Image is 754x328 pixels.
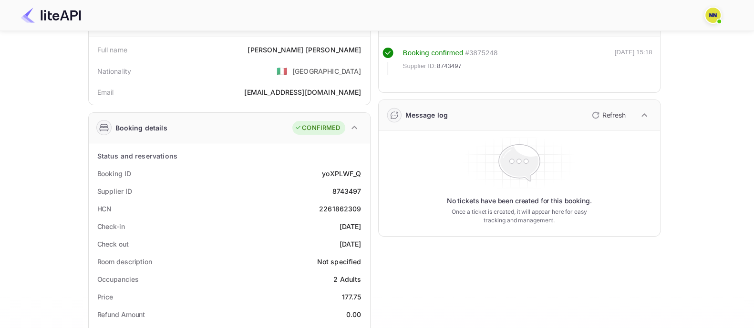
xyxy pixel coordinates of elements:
span: 8743497 [437,61,462,71]
img: LiteAPI Logo [21,8,81,23]
div: Room description [97,257,152,267]
div: Message log [405,110,448,120]
div: 177.75 [342,292,362,302]
div: Price [97,292,114,302]
div: Supplier ID [97,186,132,196]
div: 2261862309 [319,204,362,214]
div: Booking confirmed [403,48,464,59]
div: Check-in [97,221,125,231]
div: Nationality [97,66,132,76]
div: 2 Adults [333,274,361,284]
div: yoXPLWF_Q [322,169,361,179]
div: Check out [97,239,129,249]
div: HCN [97,204,112,214]
button: Refresh [586,108,630,123]
div: Not specified [317,257,362,267]
div: Status and reservations [97,151,177,161]
div: # 3875248 [465,48,497,59]
span: Supplier ID: [403,61,436,71]
div: Booking details [115,123,167,133]
div: Occupancies [97,274,139,284]
div: Booking ID [97,169,131,179]
div: Full name [97,45,127,55]
div: [DATE] [340,239,362,249]
div: [DATE] 15:18 [615,48,652,75]
div: [GEOGRAPHIC_DATA] [292,66,362,76]
div: [DATE] [340,221,362,231]
div: [EMAIL_ADDRESS][DOMAIN_NAME] [244,87,361,97]
p: Refresh [602,110,626,120]
img: N/A N/A [705,8,721,23]
div: [PERSON_NAME] [PERSON_NAME] [248,45,361,55]
span: United States [277,62,288,80]
div: Email [97,87,114,97]
p: Once a ticket is created, it will appear here for easy tracking and management. [444,208,595,225]
div: 8743497 [332,186,361,196]
div: 0.00 [346,309,362,319]
div: Refund Amount [97,309,145,319]
p: No tickets have been created for this booking. [447,196,592,206]
div: CONFIRMED [295,123,340,133]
